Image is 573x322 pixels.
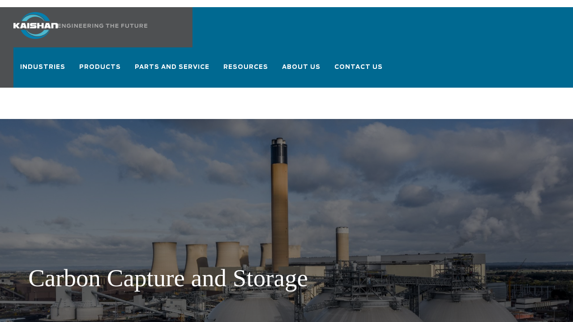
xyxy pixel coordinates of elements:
[13,7,172,47] a: Kaishan USA
[79,55,121,88] a: Products
[28,266,457,290] h1: Carbon Capture and Storage
[20,55,66,88] a: Industries
[58,24,147,28] img: Engineering the future
[223,55,269,88] a: Resources
[223,62,269,74] span: Resources
[334,62,383,72] span: Contact Us
[135,62,210,74] span: Parts and Service
[334,55,383,86] a: Contact Us
[282,62,321,74] span: About Us
[79,62,121,74] span: Products
[13,12,58,39] img: kaishan logo
[282,55,321,88] a: About Us
[135,55,210,88] a: Parts and Service
[20,62,66,74] span: Industries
